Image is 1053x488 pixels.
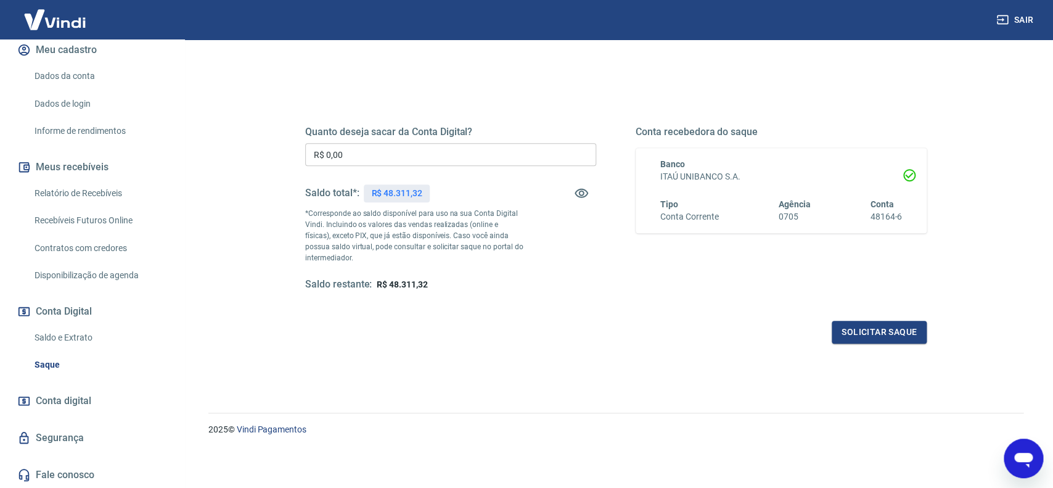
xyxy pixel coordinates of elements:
[36,392,91,410] span: Conta digital
[30,208,170,233] a: Recebíveis Futuros Online
[832,321,927,344] button: Solicitar saque
[30,64,170,89] a: Dados da conta
[377,279,427,289] span: R$ 48.311,32
[994,9,1038,31] button: Sair
[305,126,596,138] h5: Quanto deseja sacar da Conta Digital?
[305,208,523,263] p: *Corresponde ao saldo disponível para uso na sua Conta Digital Vindi. Incluindo os valores das ve...
[237,424,306,434] a: Vindi Pagamentos
[371,187,422,200] p: R$ 48.311,32
[30,263,170,288] a: Disponibilização de agenda
[660,159,685,169] span: Banco
[779,199,811,209] span: Agência
[30,91,170,117] a: Dados de login
[30,325,170,350] a: Saldo e Extrato
[1004,439,1043,478] iframe: Botão para abrir a janela de mensagens
[660,170,902,183] h6: ITAÚ UNIBANCO S.A.
[660,199,678,209] span: Tipo
[636,126,927,138] h5: Conta recebedora do saque
[305,278,372,291] h5: Saldo restante:
[779,210,811,223] h6: 0705
[30,352,170,378] a: Saque
[15,424,170,452] a: Segurança
[15,298,170,325] button: Conta Digital
[870,210,902,223] h6: 48164-6
[15,36,170,64] button: Meu cadastro
[30,181,170,206] a: Relatório de Recebíveis
[660,210,718,223] h6: Conta Corrente
[15,1,95,38] img: Vindi
[30,236,170,261] a: Contratos com credores
[305,187,359,199] h5: Saldo total*:
[870,199,893,209] span: Conta
[15,387,170,415] a: Conta digital
[15,154,170,181] button: Meus recebíveis
[208,423,1023,436] p: 2025 ©
[30,118,170,144] a: Informe de rendimentos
